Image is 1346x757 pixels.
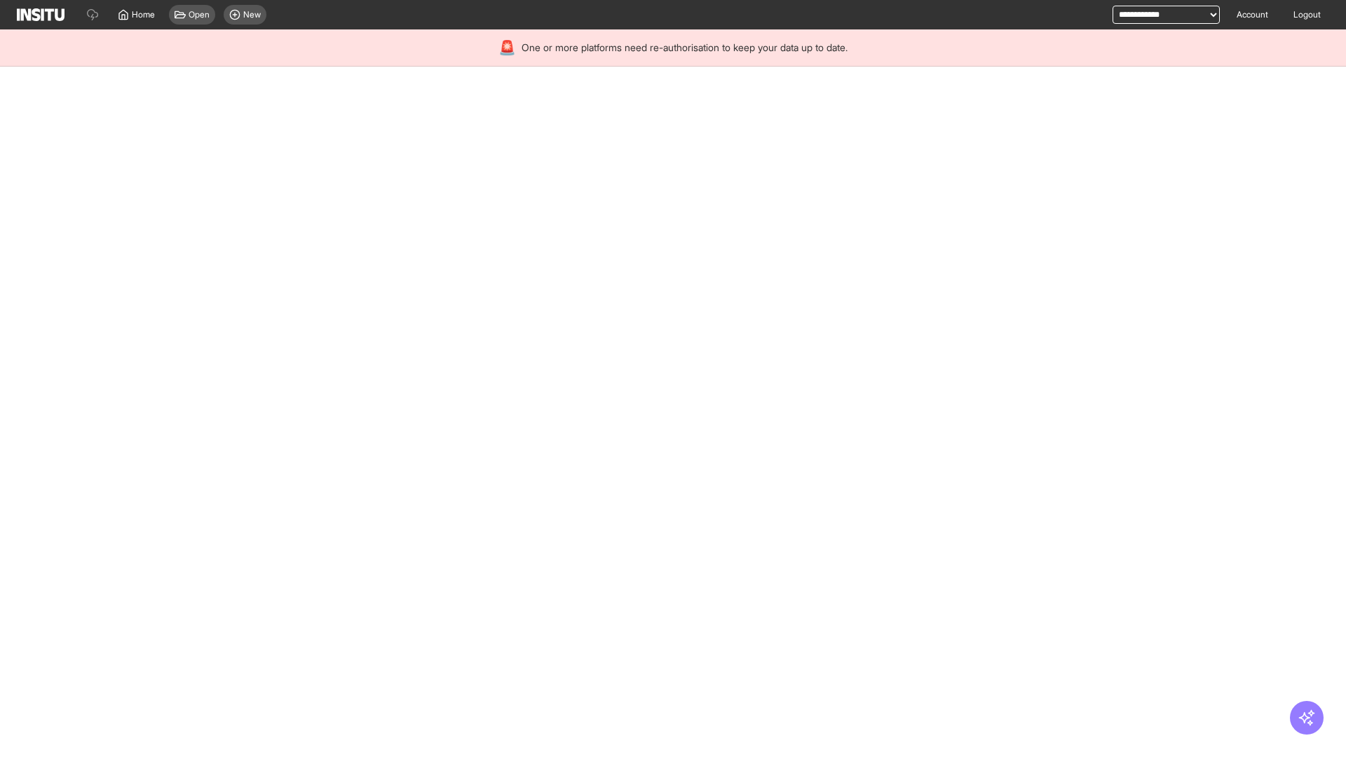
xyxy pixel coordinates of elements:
[17,8,64,21] img: Logo
[243,9,261,20] span: New
[498,38,516,57] div: 🚨
[189,9,210,20] span: Open
[522,41,848,55] span: One or more platforms need re-authorisation to keep your data up to date.
[132,9,155,20] span: Home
